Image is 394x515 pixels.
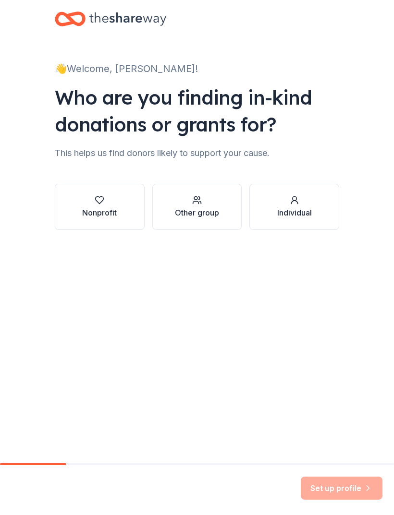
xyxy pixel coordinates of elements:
[82,207,117,218] div: Nonprofit
[152,184,242,230] button: Other group
[55,84,339,138] div: Who are you finding in-kind donations or grants for?
[249,184,339,230] button: Individual
[55,61,339,76] div: 👋 Welcome, [PERSON_NAME]!
[55,145,339,161] div: This helps us find donors likely to support your cause.
[175,207,219,218] div: Other group
[55,184,145,230] button: Nonprofit
[277,207,312,218] div: Individual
